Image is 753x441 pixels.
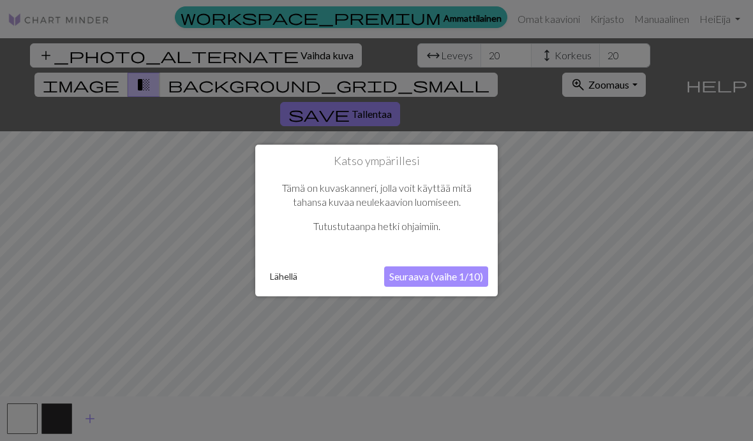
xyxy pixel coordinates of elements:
button: Seuraava (vaihe 1/10) [384,266,488,287]
div: Katso ympärillesi [255,145,498,296]
font: Tämä on kuvaskanneri, jolla voit käyttää mitä tahansa kuvaa neulekaavion luomiseen. [282,182,472,208]
h1: Katso ympärillesi [265,154,488,168]
font: Lähellä [270,271,297,282]
font: Seuraava (vaihe 1/10) [389,270,483,282]
font: Tutustutaanpa hetki ohjaimiin. [313,220,440,232]
button: Lähellä [265,267,302,286]
font: Katso ympärillesi [334,154,420,168]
